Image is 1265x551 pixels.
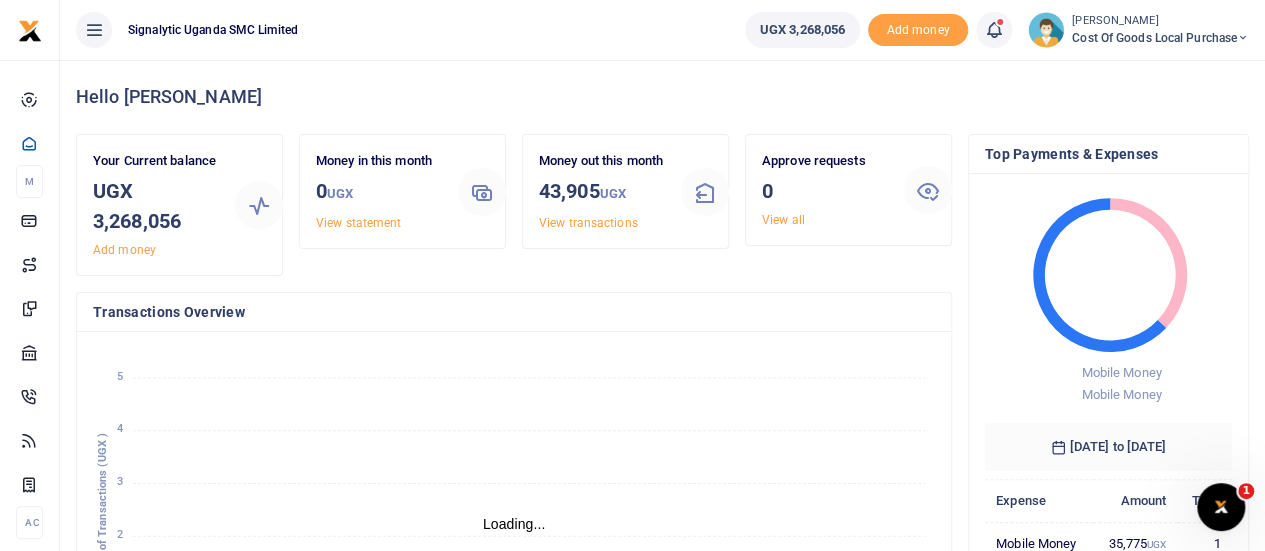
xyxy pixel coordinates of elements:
[1081,387,1161,402] span: Mobile Money
[316,151,442,172] p: Money in this month
[868,21,968,36] a: Add money
[316,216,401,230] a: View statement
[93,176,219,236] h3: UGX 3,268,056
[737,12,868,48] li: Wallet ballance
[1238,483,1254,499] span: 1
[117,475,123,488] tspan: 3
[117,528,123,541] tspan: 2
[1147,539,1166,550] small: UGX
[985,143,1232,165] h4: Top Payments & Expenses
[762,213,805,227] a: View all
[539,151,665,172] p: Money out this month
[117,370,123,383] tspan: 5
[327,186,353,201] small: UGX
[316,176,442,209] h3: 0
[985,423,1232,471] h6: [DATE] to [DATE]
[1177,479,1232,522] th: Txns
[868,14,968,47] li: Toup your wallet
[18,22,42,37] a: logo-small logo-large logo-large
[1028,12,1249,48] a: profile-user [PERSON_NAME] Cost of Goods Local Purchase
[1197,483,1245,531] iframe: Intercom live chat
[76,86,1249,108] h4: Hello [PERSON_NAME]
[117,422,123,435] tspan: 4
[93,243,156,257] a: Add money
[1081,365,1161,380] span: Mobile Money
[868,14,968,47] span: Add money
[1072,29,1249,47] span: Cost of Goods Local Purchase
[539,176,665,209] h3: 43,905
[762,176,888,206] h3: 0
[16,165,43,198] li: M
[985,479,1093,522] th: Expense
[483,516,546,532] text: Loading...
[16,506,43,539] li: Ac
[120,21,306,39] span: Signalytic Uganda SMC Limited
[1093,479,1178,522] th: Amount
[18,19,42,43] img: logo-small
[762,151,888,172] p: Approve requests
[1072,13,1249,30] small: [PERSON_NAME]
[539,216,638,230] a: View transactions
[745,12,860,48] a: UGX 3,268,056
[93,151,219,172] p: Your Current balance
[1028,12,1064,48] img: profile-user
[599,186,625,201] small: UGX
[93,301,935,323] h4: Transactions Overview
[760,20,845,40] span: UGX 3,268,056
